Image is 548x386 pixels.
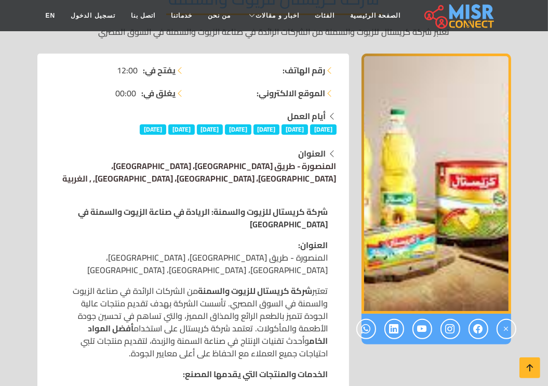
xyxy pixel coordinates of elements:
[183,366,328,382] strong: الخدمات والمنتجات التي يقدمها المصنع:
[342,6,408,25] a: الصفحة الرئيسية
[256,11,299,20] span: اخبار و مقالات
[200,6,238,25] a: من نحن
[117,64,138,76] span: 12:00
[58,239,328,276] p: المنصورة - طريق [GEOGRAPHIC_DATA]، [GEOGRAPHIC_DATA]، [GEOGRAPHIC_DATA]، [GEOGRAPHIC_DATA]، [GEOG...
[310,124,337,135] span: [DATE]
[140,124,166,135] span: [DATE]
[362,54,511,314] img: شركة كريستال للزيوت والسمنة
[257,87,326,99] strong: الموقع الالكتروني:
[362,54,511,314] div: 1 / 1
[283,64,326,76] strong: رقم الهاتف:
[238,6,307,25] a: اخبار و مقالات
[63,6,123,25] a: تسجيل الدخول
[168,124,195,135] span: [DATE]
[78,204,328,232] strong: شركة كريستال للزيوت والسمنة: الريادة في صناعة الزيوت والسمنة في [GEOGRAPHIC_DATA]
[282,124,308,135] span: [DATE]
[197,124,223,135] span: [DATE]
[288,108,326,124] strong: أيام العمل
[116,87,137,99] span: 00:00
[299,237,328,253] strong: العنوان:
[424,3,494,29] img: main.misr_connect
[88,320,328,349] strong: أفضل المواد الخام
[63,158,337,186] a: المنصورة - طريق [GEOGRAPHIC_DATA]، [GEOGRAPHIC_DATA]، [GEOGRAPHIC_DATA]، [GEOGRAPHIC_DATA]، [GEOG...
[143,64,176,76] strong: يفتح في:
[253,124,280,135] span: [DATE]
[307,6,342,25] a: الفئات
[225,124,251,135] span: [DATE]
[198,283,313,299] strong: شركة كريستال للزيوت والسمنة
[142,87,176,99] strong: يغلق في:
[163,6,200,25] a: خدماتنا
[38,6,63,25] a: EN
[58,285,328,359] p: تعتبر من الشركات الرائدة في صناعة الزيوت والسمنة في السوق المصري. تأسست الشركة بهدف تقديم منتجات ...
[37,25,511,38] p: تعتبر شركة كريستال للزيوت والسمنة من الشركات الرائدة في صناعة الزيوت والسمنة في السوق المصري
[123,6,163,25] a: اتصل بنا
[299,146,326,161] strong: العنوان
